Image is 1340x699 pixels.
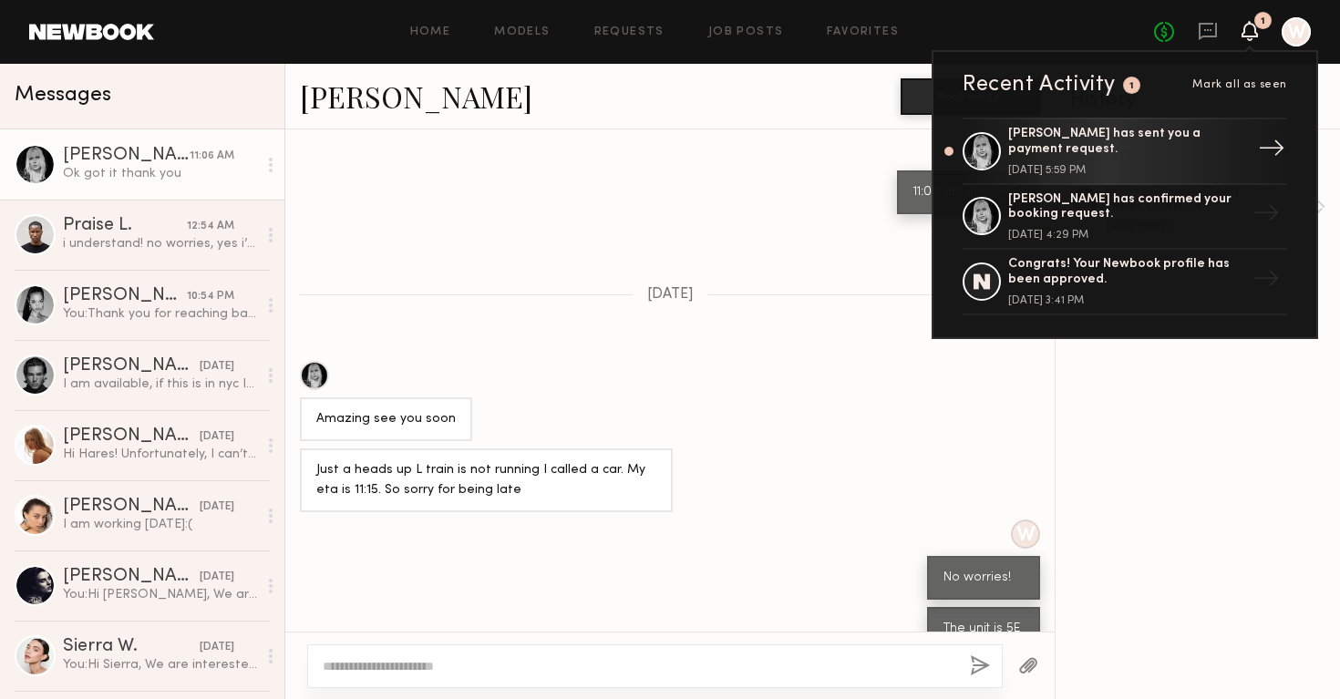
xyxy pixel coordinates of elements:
div: → [1245,258,1287,305]
div: i understand! no worries, yes i’m looking forward to working with you in the future [63,235,257,252]
div: [DATE] [200,499,234,516]
div: Ok got it thank you [63,165,257,182]
a: [PERSON_NAME] [300,77,532,116]
div: 12:54 AM [187,218,234,235]
a: W [1282,17,1311,46]
div: [PERSON_NAME] [63,427,200,446]
div: [DATE] 3:41 PM [1008,295,1245,306]
div: 10:54 PM [187,288,234,305]
button: Book model [901,78,1040,115]
div: Amazing see you soon [316,409,456,430]
a: Requests [594,26,665,38]
div: Congrats! Your Newbook profile has been approved. [1008,257,1245,288]
div: [PERSON_NAME] [63,147,190,165]
a: Job Posts [708,26,784,38]
a: Favorites [827,26,899,38]
div: [PERSON_NAME] [63,498,200,516]
div: 11:06 AM [190,148,234,165]
div: [PERSON_NAME] [63,568,200,586]
div: [DATE] 5:59 PM [1008,165,1245,176]
div: Sierra W. [63,638,200,656]
div: [DATE] [200,428,234,446]
div: I am available, if this is in nyc I am with BMG in [GEOGRAPHIC_DATA]. Do you mind emailing my age... [63,375,257,393]
div: I am working [DATE]:( [63,516,257,533]
a: Book model [901,87,1040,103]
div: Just a heads up L train is not running I called a car. My eta is 11:15. So sorry for being late [316,460,656,502]
div: Hi Hares! Unfortunately, I can’t go [DATE]. Is there any chance we could shoot on [DATE] instead?... [63,446,257,463]
div: You: Hi [PERSON_NAME], We are interested in having you in our look book shoot [DATE] ([DATE]) fro... [63,586,257,603]
div: Praise L. [63,217,187,235]
span: Mark all as seen [1192,79,1287,90]
span: [DATE] [647,287,694,303]
div: 1 [1261,16,1265,26]
a: Congrats! Your Newbook profile has been approved.[DATE] 3:41 PM→ [963,250,1287,315]
div: You: Hi Sierra, We are interested in having you in our look book shoot [DATE] ([DATE]) from 10:00... [63,656,257,673]
div: [PERSON_NAME] [63,287,187,305]
span: Messages [15,85,111,106]
div: [DATE] 4:29 PM [1008,230,1245,241]
div: [PERSON_NAME] [63,357,200,375]
div: [DATE] [200,569,234,586]
a: Home [410,26,451,38]
div: No worries! [943,568,1024,589]
div: 1 [1129,81,1135,91]
a: Models [494,26,550,38]
div: Recent Activity [963,74,1116,96]
div: [DATE] [200,358,234,375]
div: You: Thank you for reaching back out. Unfortunately the job is filled for now. I love your look a... [63,305,257,323]
div: [PERSON_NAME] has confirmed your booking request. [1008,192,1245,223]
div: 11:00 am start time [913,182,1024,203]
div: → [1251,128,1293,175]
a: [PERSON_NAME] has sent you a payment request.[DATE] 5:59 PM→ [963,118,1287,185]
div: → [1245,192,1287,240]
a: [PERSON_NAME] has confirmed your booking request.[DATE] 4:29 PM→ [963,185,1287,251]
div: [DATE] [200,639,234,656]
div: [PERSON_NAME] has sent you a payment request. [1008,127,1245,158]
div: The unit is 5E [943,619,1024,640]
